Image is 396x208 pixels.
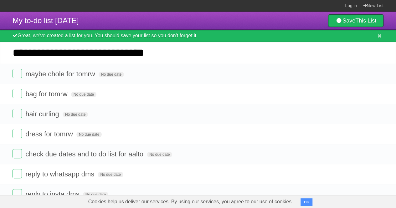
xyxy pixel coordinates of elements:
[82,195,299,208] span: Cookies help us deliver our services. By using our services, you agree to our use of cookies.
[328,14,383,27] a: SaveThis List
[99,72,124,77] span: No due date
[13,89,22,98] label: Done
[13,189,22,198] label: Done
[13,149,22,158] label: Done
[63,112,88,117] span: No due date
[98,172,123,177] span: No due date
[25,70,97,78] span: maybe chole for tomrw
[13,69,22,78] label: Done
[13,169,22,178] label: Done
[25,170,96,178] span: reply to whatsapp dms
[355,18,376,24] b: This List
[301,198,313,206] button: OK
[25,190,81,198] span: reply to insta dms
[25,90,69,98] span: bag for tomrw
[25,110,61,118] span: hair curling
[13,109,22,118] label: Done
[71,92,96,97] span: No due date
[13,129,22,138] label: Done
[13,16,79,25] span: My to-do list [DATE]
[83,192,108,197] span: No due date
[76,132,102,137] span: No due date
[147,152,172,157] span: No due date
[25,130,75,138] span: dress for tomrw
[25,150,145,158] span: check due dates and to do list for aalto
